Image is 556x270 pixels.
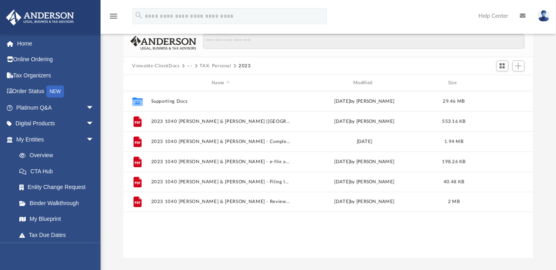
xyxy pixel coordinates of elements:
[11,227,106,243] a: Tax Due Dates
[444,180,464,184] span: 40.48 KB
[109,15,118,21] a: menu
[6,67,106,83] a: Tax Organizers
[6,100,106,116] a: Platinum Q&Aarrow_drop_down
[151,159,291,164] button: 2023 1040 [PERSON_NAME] & [PERSON_NAME] - e-file authorization - please sign.pdf
[474,79,530,87] div: id
[86,131,102,148] span: arrow_drop_down
[151,119,291,124] button: 2023 1040 [PERSON_NAME] & [PERSON_NAME] ([GEOGRAPHIC_DATA]) Print, Sign, Mail.pdf
[86,116,102,132] span: arrow_drop_down
[187,62,192,70] button: ···
[294,158,435,166] div: [DATE] by [PERSON_NAME]
[46,85,64,98] div: NEW
[513,60,525,72] button: Add
[134,11,143,20] i: search
[151,199,291,204] button: 2023 1040 [PERSON_NAME] & [PERSON_NAME] - Review Copy.pdf
[294,118,435,125] div: [DATE] by [PERSON_NAME]
[442,119,465,124] span: 553.16 KB
[200,62,231,70] button: TAX: Personal
[443,99,465,104] span: 29.46 MB
[448,199,460,204] span: 2 MB
[86,100,102,116] span: arrow_drop_down
[11,179,106,195] a: Entity Change Request
[239,62,251,70] button: 2023
[11,147,106,164] a: Overview
[294,179,435,186] div: [DATE] by [PERSON_NAME]
[6,52,106,68] a: Online Ordering
[294,198,435,206] div: [DATE] by [PERSON_NAME]
[11,211,102,227] a: My Blueprint
[151,179,291,185] button: 2023 1040 [PERSON_NAME] & [PERSON_NAME] - Filing Instructions.pdf
[445,139,463,144] span: 1.94 MB
[6,131,106,147] a: My Entitiesarrow_drop_down
[6,116,106,132] a: Digital Productsarrow_drop_down
[132,62,179,70] button: Viewable-ClientDocs
[496,60,509,72] button: Switch to Grid View
[11,195,106,211] a: Binder Walkthrough
[151,139,291,144] button: 2023 1040 [PERSON_NAME] & [PERSON_NAME] - Completed Copy.pdf
[538,10,550,22] img: User Pic
[150,79,290,87] div: Name
[6,243,102,259] a: My Anderson Teamarrow_drop_down
[203,34,524,49] input: Search files and folders
[294,79,434,87] div: Modified
[109,11,118,21] i: menu
[127,79,147,87] div: id
[4,10,76,25] img: Anderson Advisors Platinum Portal
[442,160,465,164] span: 198.26 KB
[124,91,533,258] div: grid
[294,98,435,105] div: [DATE] by [PERSON_NAME]
[6,83,106,100] a: Order StatusNEW
[151,99,291,104] button: Supporting Docs
[86,243,102,260] span: arrow_drop_down
[11,163,106,179] a: CTA Hub
[294,138,435,145] div: [DATE]
[6,35,106,52] a: Home
[438,79,470,87] div: Size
